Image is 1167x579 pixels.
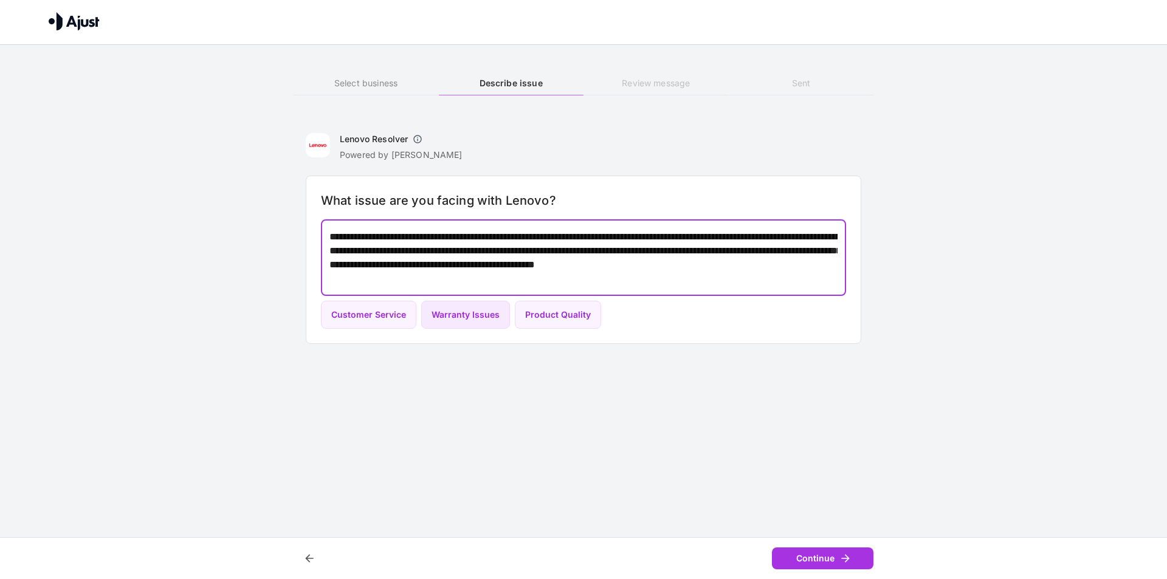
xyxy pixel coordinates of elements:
h6: Lenovo Resolver [340,133,408,145]
p: Powered by [PERSON_NAME] [340,149,463,161]
h6: What issue are you facing with Lenovo? [321,191,846,210]
button: Warranty Issues [421,301,510,329]
img: Lenovo [306,133,330,157]
button: Customer Service [321,301,416,329]
img: Ajust [49,12,100,30]
h6: Describe issue [439,77,583,90]
h6: Select business [294,77,438,90]
h6: Sent [729,77,873,90]
h6: Review message [583,77,728,90]
button: Continue [772,547,873,570]
button: Product Quality [515,301,601,329]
